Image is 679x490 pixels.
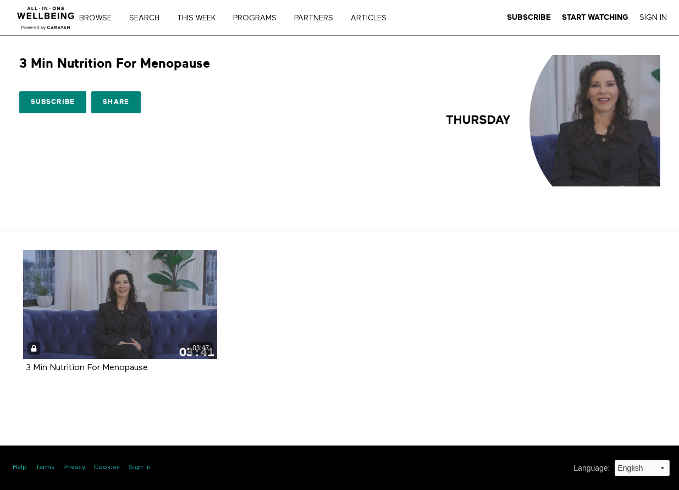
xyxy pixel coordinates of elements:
a: Cookies [94,463,120,472]
a: 3 Min Nutrition For Menopause [26,364,148,372]
a: THIS WEEK [173,14,227,22]
label: Language : [573,463,610,474]
a: Start Watching [562,13,628,23]
a: Terms [36,463,54,472]
a: Sign in [129,463,151,472]
a: Subscribe [19,91,87,113]
a: Subscribe [507,13,551,23]
a: Privacy [63,463,85,472]
a: Browse [75,14,123,22]
h1: 3 Min Nutrition For Menopause [19,55,210,72]
nav: Primary [87,12,409,23]
a: ARTICLES [347,14,398,22]
a: Share [91,91,141,113]
strong: Start Watching [562,13,628,21]
strong: Subscribe [507,13,551,21]
a: PROGRAMS [229,14,288,22]
div: 03:47 [189,342,213,355]
a: Sign In [639,13,667,23]
a: Help [13,463,27,472]
img: 3 Min Nutrition For Menopause [427,55,660,186]
a: Search [125,14,171,22]
a: PARTNERS [290,14,345,22]
a: 3 Min Nutrition For Menopause 03:47 [23,250,217,359]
